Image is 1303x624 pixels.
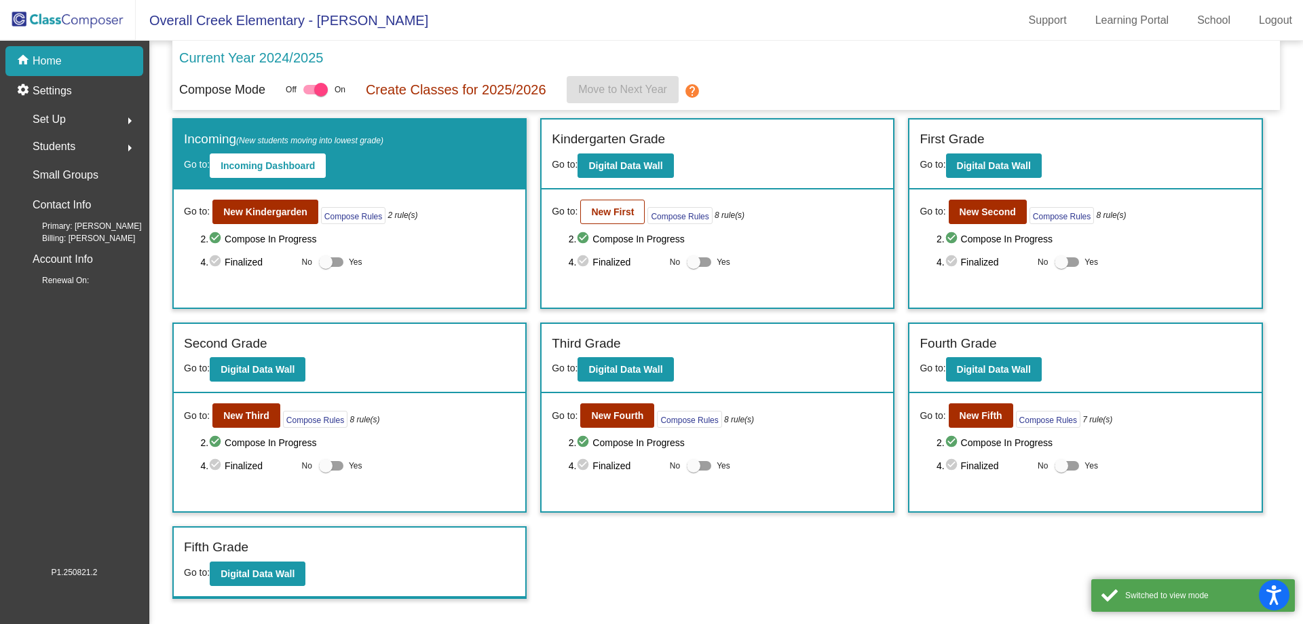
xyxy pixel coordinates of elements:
span: 4. Finalized [200,458,295,474]
span: Renewal On: [20,274,89,287]
span: Go to: [552,159,578,170]
button: Compose Rules [1030,207,1094,224]
button: Compose Rules [321,207,385,224]
button: Incoming Dashboard [210,153,326,178]
button: Digital Data Wall [210,562,305,586]
span: 2. Compose In Progress [200,435,515,451]
b: Digital Data Wall [957,364,1031,375]
a: Learning Portal [1084,10,1180,31]
mat-icon: check_circle [576,458,592,474]
span: Go to: [552,409,578,423]
p: Current Year 2024/2025 [179,48,323,68]
b: New First [591,206,634,217]
span: No [1038,256,1048,268]
button: New Third [212,403,280,428]
label: Kindergarten Grade [552,130,665,149]
button: Compose Rules [283,411,347,428]
mat-icon: home [16,53,33,69]
span: Go to: [184,363,210,373]
p: Contact Info [33,196,91,215]
span: Overall Creek Elementary - [PERSON_NAME] [136,10,428,31]
span: 2. Compose In Progress [200,231,515,247]
p: Create Classes for 2025/2026 [366,79,546,100]
span: Go to: [920,204,945,219]
span: (New students moving into lowest grade) [236,136,383,145]
span: Go to: [184,204,210,219]
span: Set Up [33,110,66,129]
p: Small Groups [33,166,98,185]
button: New Second [949,200,1027,224]
span: No [302,256,312,268]
button: New Fifth [949,403,1013,428]
b: Digital Data Wall [957,160,1031,171]
span: Yes [717,254,730,270]
label: Incoming [184,130,383,149]
button: Digital Data Wall [578,153,673,178]
span: No [1038,460,1048,472]
span: 4. Finalized [569,254,663,270]
mat-icon: arrow_right [121,113,138,129]
button: Digital Data Wall [946,153,1042,178]
i: 2 rule(s) [388,209,418,221]
i: 8 rule(s) [350,414,380,426]
span: 2. Compose In Progress [937,435,1251,451]
span: Go to: [552,204,578,219]
p: Settings [33,83,72,99]
span: Yes [717,458,730,474]
mat-icon: check_circle [208,458,225,474]
i: 7 rule(s) [1082,414,1112,426]
span: 2. Compose In Progress [569,435,884,451]
span: Move to Next Year [578,84,667,95]
b: New Third [223,410,269,421]
mat-icon: check_circle [945,231,961,247]
span: 4. Finalized [937,458,1031,474]
span: Go to: [184,159,210,170]
button: Digital Data Wall [946,357,1042,382]
span: Primary: [PERSON_NAME] [20,220,142,232]
button: New Fourth [580,403,654,428]
span: On [335,84,345,96]
span: Go to: [920,409,945,423]
p: Account Info [33,250,93,269]
a: Logout [1248,10,1303,31]
b: New Fourth [591,410,643,421]
label: Second Grade [184,334,267,354]
button: Compose Rules [1016,411,1080,428]
button: Move to Next Year [567,76,679,103]
span: Go to: [920,159,945,170]
button: Compose Rules [657,411,721,428]
label: Third Grade [552,334,620,354]
button: Digital Data Wall [210,357,305,382]
span: 2. Compose In Progress [569,231,884,247]
a: Support [1018,10,1078,31]
i: 8 rule(s) [715,209,744,221]
span: Off [286,84,297,96]
span: No [302,460,312,472]
span: Yes [349,458,362,474]
mat-icon: check_circle [208,254,225,270]
mat-icon: check_circle [576,231,592,247]
label: First Grade [920,130,984,149]
mat-icon: settings [16,83,33,99]
span: Go to: [184,567,210,578]
span: 4. Finalized [937,254,1031,270]
mat-icon: check_circle [208,435,225,451]
mat-icon: arrow_right [121,140,138,156]
span: Go to: [920,363,945,373]
span: Go to: [552,363,578,373]
span: Yes [1084,254,1098,270]
span: No [670,460,680,472]
button: Digital Data Wall [578,357,673,382]
span: 4. Finalized [200,254,295,270]
i: 8 rule(s) [1097,209,1127,221]
b: Digital Data Wall [588,160,662,171]
span: Go to: [184,409,210,423]
mat-icon: check_circle [208,231,225,247]
label: Fourth Grade [920,334,996,354]
b: Incoming Dashboard [221,160,315,171]
b: New Fifth [960,410,1002,421]
label: Fifth Grade [184,538,248,557]
mat-icon: help [684,83,700,99]
button: Compose Rules [647,207,712,224]
mat-icon: check_circle [945,254,961,270]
